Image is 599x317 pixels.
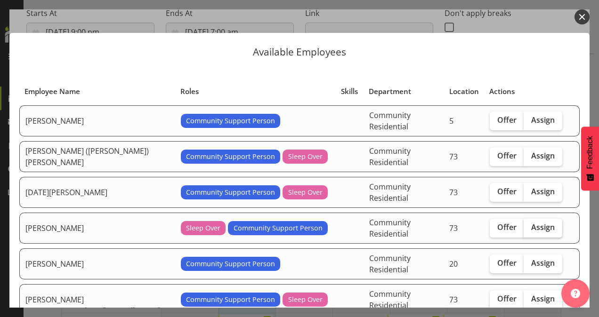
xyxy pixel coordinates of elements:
span: Community Support Person [186,151,275,162]
span: 73 [449,223,458,233]
p: Available Employees [19,47,580,57]
span: Offer [497,187,517,196]
span: Community Support Person [186,294,275,305]
span: Sleep Over [288,294,323,305]
span: Community Support Person [186,187,275,198]
span: Department [369,86,411,97]
img: help-xxl-2.png [571,289,580,298]
span: 73 [449,187,458,198]
span: 73 [449,294,458,305]
span: Assign [531,187,555,196]
span: Assign [531,115,555,125]
span: Offer [497,115,517,125]
span: Actions [489,86,515,97]
span: Community Residential [369,146,411,167]
span: Assign [531,151,555,160]
td: [PERSON_NAME] [19,284,175,315]
span: Offer [497,222,517,232]
span: Community Residential [369,253,411,275]
td: [PERSON_NAME] [19,248,175,279]
span: Community Residential [369,182,411,203]
span: Sleep Over [288,151,323,162]
span: 5 [449,116,453,126]
span: Sleep Over [288,187,323,198]
span: 20 [449,259,458,269]
span: Employee Name [24,86,80,97]
span: Community Support Person [186,116,275,126]
button: Feedback - Show survey [581,127,599,190]
span: Feedback [586,136,594,169]
span: Assign [531,258,555,268]
td: [PERSON_NAME] [19,105,175,136]
span: Offer [497,151,517,160]
td: [DATE][PERSON_NAME] [19,177,175,208]
span: Location [449,86,479,97]
span: Community Residential [369,289,411,310]
span: Community Residential [369,110,411,132]
span: Sleep Over [186,223,220,233]
span: Assign [531,222,555,232]
span: Community Support Person [234,223,323,233]
span: Roles [180,86,199,97]
span: Community Residential [369,217,411,239]
td: [PERSON_NAME] ([PERSON_NAME]) [PERSON_NAME] [19,141,175,172]
span: Community Support Person [186,259,275,269]
span: 73 [449,151,458,162]
span: Offer [497,294,517,303]
span: Skills [341,86,358,97]
td: [PERSON_NAME] [19,213,175,244]
span: Offer [497,258,517,268]
span: Assign [531,294,555,303]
